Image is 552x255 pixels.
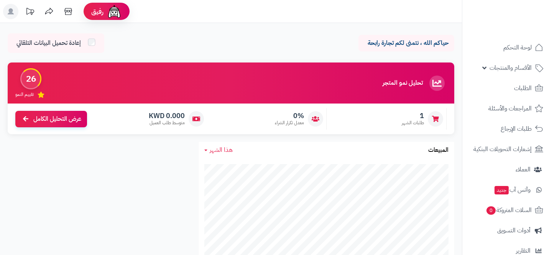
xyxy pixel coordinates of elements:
[486,206,496,215] span: 0
[204,146,233,155] a: هذا الشهر
[210,145,233,155] span: هذا الشهر
[149,112,185,120] span: 0.000 KWD
[488,103,532,114] span: المراجعات والأسئلة
[15,111,87,127] a: عرض التحليل الكامل
[514,83,532,94] span: الطلبات
[467,221,547,240] a: أدوات التسويق
[467,160,547,179] a: العملاء
[364,39,449,48] p: حياكم الله ، نتمنى لكم تجارة رابحة
[402,112,424,120] span: 1
[275,112,304,120] span: 0%
[497,225,531,236] span: أدوات التسويق
[402,120,424,126] span: طلبات الشهر
[467,38,547,57] a: لوحة التحكم
[490,63,532,73] span: الأقسام والمنتجات
[107,4,122,19] img: ai-face.png
[473,144,532,155] span: إشعارات التحويلات البنكية
[467,181,547,199] a: وآتس آبجديد
[495,186,509,194] span: جديد
[16,39,81,48] span: إعادة تحميل البيانات التلقائي
[503,42,532,53] span: لوحة التحكم
[467,99,547,118] a: المراجعات والأسئلة
[91,7,103,16] span: رفيق
[494,184,531,195] span: وآتس آب
[467,120,547,138] a: طلبات الإرجاع
[383,80,423,87] h3: تحليل نمو المتجر
[516,164,531,175] span: العملاء
[501,123,532,134] span: طلبات الإرجاع
[15,91,34,98] span: تقييم النمو
[275,120,304,126] span: معدل تكرار الشراء
[467,201,547,219] a: السلات المتروكة0
[486,205,532,216] span: السلات المتروكة
[467,79,547,97] a: الطلبات
[467,140,547,158] a: إشعارات التحويلات البنكية
[149,120,185,126] span: متوسط طلب العميل
[20,4,39,21] a: تحديثات المنصة
[33,115,81,123] span: عرض التحليل الكامل
[428,147,449,154] h3: المبيعات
